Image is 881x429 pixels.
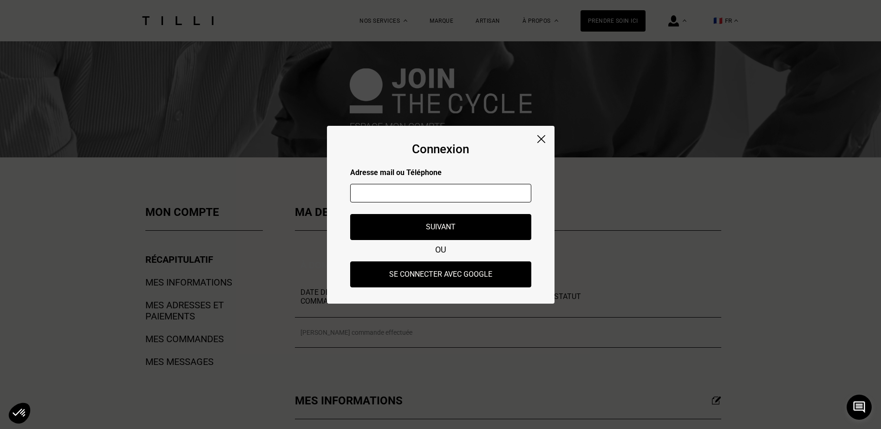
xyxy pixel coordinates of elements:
img: close [537,135,545,143]
div: Connexion [412,142,469,156]
p: Adresse mail ou Téléphone [350,168,531,177]
button: Se connecter avec Google [350,261,531,287]
span: OU [435,245,446,254]
button: Suivant [350,214,531,240]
